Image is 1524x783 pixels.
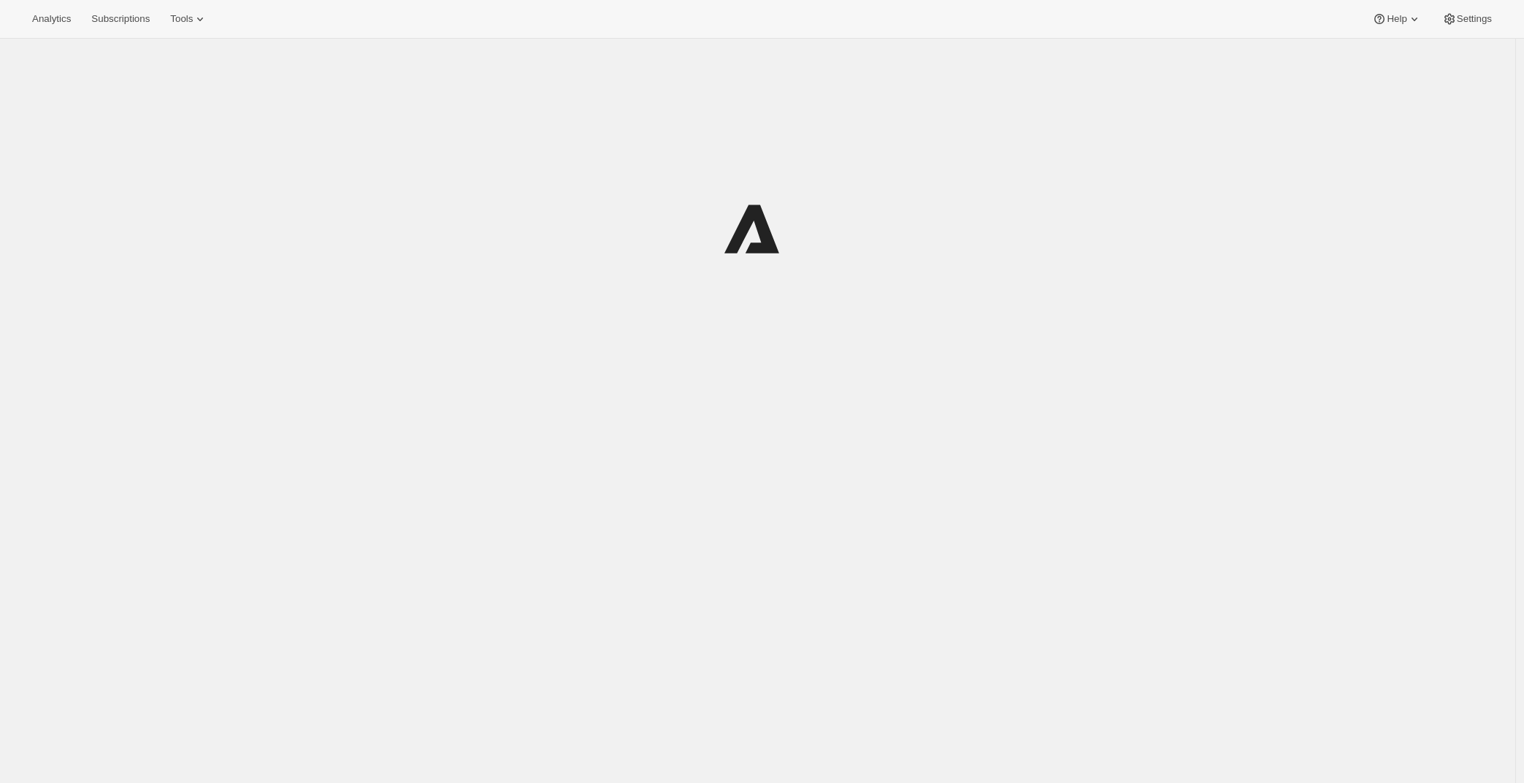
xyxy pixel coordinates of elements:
[23,9,80,29] button: Analytics
[1363,9,1430,29] button: Help
[170,13,193,25] span: Tools
[1457,13,1492,25] span: Settings
[1387,13,1406,25] span: Help
[1433,9,1501,29] button: Settings
[83,9,158,29] button: Subscriptions
[91,13,150,25] span: Subscriptions
[161,9,216,29] button: Tools
[32,13,71,25] span: Analytics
